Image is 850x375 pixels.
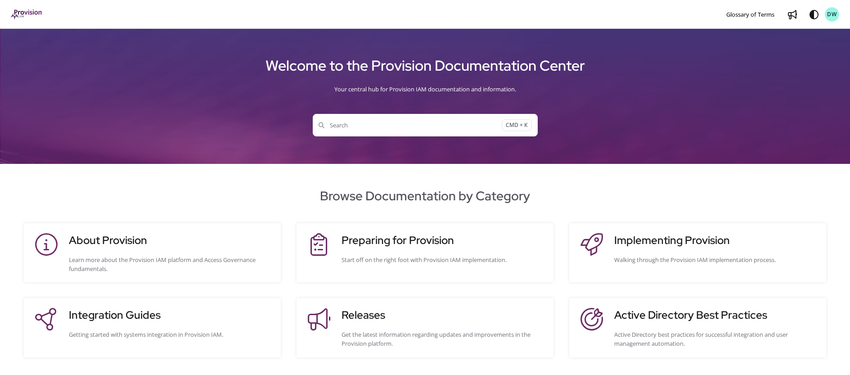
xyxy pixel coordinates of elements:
[342,232,544,248] h3: Preparing for Provision
[11,9,43,20] a: Project logo
[578,232,817,273] a: Implementing ProvisionWalking through the Provision IAM implementation process.
[614,330,817,348] div: Active Directory best practices for successful integration and user management automation.
[11,186,839,205] h2: Browse Documentation by Category
[69,232,272,248] h3: About Provision
[69,255,272,273] div: Learn more about the Provision IAM platform and Access Governance fundamentals.
[313,114,538,136] button: SearchCMD + K
[502,119,532,131] span: CMD + K
[319,121,502,130] span: Search
[69,307,272,323] h3: Integration Guides
[825,7,839,22] button: DW
[827,10,837,19] span: DW
[33,232,272,273] a: About ProvisionLearn more about the Provision IAM platform and Access Governance fundamentals.
[306,307,544,348] a: ReleasesGet the latest information regarding updates and improvements in the Provision platform.
[785,7,800,22] a: Whats new
[578,307,817,348] a: Active Directory Best PracticesActive Directory best practices for successful integration and use...
[726,10,774,18] span: Glossary of Terms
[342,255,544,264] div: Start off on the right foot with Provision IAM implementation.
[614,307,817,323] h3: Active Directory Best Practices
[807,7,821,22] button: Theme options
[11,78,839,100] div: Your central hub for Provision IAM documentation and information.
[342,330,544,348] div: Get the latest information regarding updates and improvements in the Provision platform.
[33,307,272,348] a: Integration GuidesGetting started with systems integration in Provision IAM.
[614,232,817,248] h3: Implementing Provision
[11,9,43,19] img: brand logo
[306,232,544,273] a: Preparing for ProvisionStart off on the right foot with Provision IAM implementation.
[614,255,817,264] div: Walking through the Provision IAM implementation process.
[342,307,544,323] h3: Releases
[69,330,272,339] div: Getting started with systems integration in Provision IAM.
[11,54,839,78] h1: Welcome to the Provision Documentation Center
